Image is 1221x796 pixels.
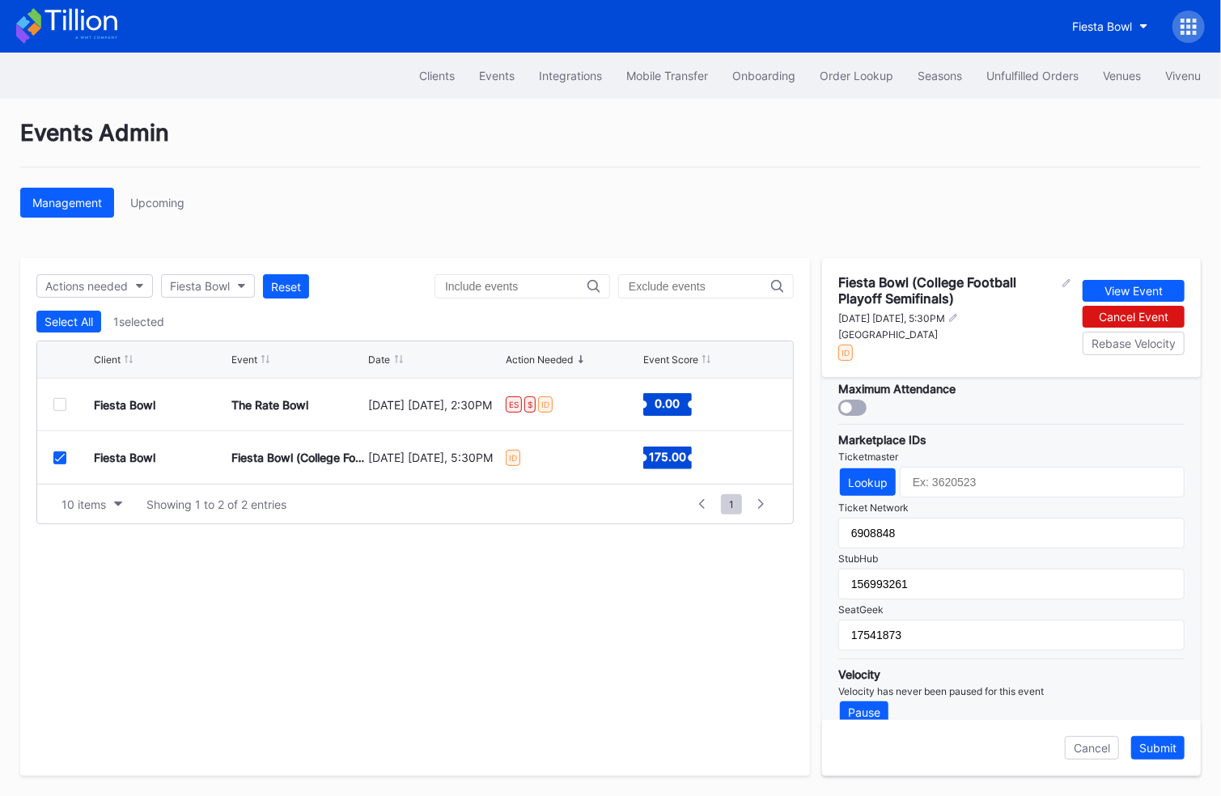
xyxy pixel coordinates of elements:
div: Vivenu [1165,69,1201,83]
div: [DATE] [DATE], 5:30PM [838,312,945,324]
div: Fiesta Bowl [1072,19,1132,33]
div: Seasons [918,69,962,83]
button: Fiesta Bowl [1060,11,1160,41]
button: Lookup [840,468,896,496]
div: Ticket Network [838,502,1185,514]
div: [GEOGRAPHIC_DATA] [838,328,1070,341]
text: 0.00 [655,396,680,410]
text: 175.00 [649,449,686,463]
div: Showing 1 to 2 of 2 entries [146,497,286,511]
div: Event Score [643,354,698,366]
div: Reset [271,280,301,294]
button: Pause [840,701,888,723]
div: View Event [1104,284,1163,298]
div: Actions needed [45,279,128,293]
button: Integrations [527,61,614,91]
button: Unfulfilled Orders [974,61,1091,91]
div: $ [524,396,536,413]
input: Ex: 5368256 [838,518,1185,548]
div: Lookup [848,476,888,489]
button: Select All [36,311,101,332]
button: 10 items [53,493,130,515]
div: Integrations [539,69,602,83]
div: Maximum Attendance [838,382,1185,396]
div: Management [32,196,102,210]
div: Date [369,354,391,366]
div: Clients [419,69,455,83]
button: Vivenu [1153,61,1213,91]
div: ID [506,450,520,466]
div: ES [506,396,522,413]
div: Fiesta Bowl (College Football Playoff Semifinals) [838,274,1058,307]
button: Events [467,61,527,91]
div: The Rate Bowl [231,398,308,412]
button: Reset [263,274,309,298]
button: Seasons [905,61,974,91]
div: Action Needed [506,354,573,366]
div: Cancel [1074,741,1110,755]
div: 1 selected [113,315,164,328]
div: StubHub [838,553,1185,565]
button: Actions needed [36,274,153,298]
button: Onboarding [720,61,808,91]
button: Management [20,188,114,218]
div: [DATE] [DATE], 5:30PM [369,451,502,464]
div: Marketplace IDs [838,433,1185,447]
div: 10 items [61,497,106,511]
input: Include events [445,280,587,293]
span: 1 [721,494,742,514]
div: Unfulfilled Orders [986,69,1079,83]
button: Cancel [1065,736,1119,760]
div: Pause [848,705,880,719]
button: Venues [1091,61,1153,91]
div: Venues [1103,69,1141,83]
div: Ticketmaster [838,451,1185,463]
button: Submit [1131,736,1185,760]
div: Event [231,354,257,366]
div: Onboarding [732,69,795,83]
input: Ex: 150471890 or 10277849 [838,569,1185,599]
div: Mobile Transfer [626,69,708,83]
div: Events [479,69,515,83]
div: Events Admin [20,119,1201,167]
button: Fiesta Bowl [161,274,255,298]
div: Fiesta Bowl [170,279,230,293]
div: ID [838,345,853,361]
div: Submit [1139,741,1176,755]
div: Fiesta Bowl [94,451,155,464]
button: View Event [1083,280,1185,302]
input: Ex: 5724669 [838,620,1185,650]
button: Upcoming [118,188,197,218]
div: SeatGeek [838,603,1185,616]
div: Fiesta Bowl [94,398,155,412]
div: ID [538,396,553,413]
div: Upcoming [130,196,184,210]
div: Cancel Event [1099,310,1168,324]
button: Mobile Transfer [614,61,720,91]
div: Velocity [838,667,1185,681]
div: Fiesta Bowl (College Football Playoff Semifinals) [231,451,365,464]
div: Select All [45,315,93,328]
div: Rebase Velocity [1092,337,1176,350]
button: Cancel Event [1083,306,1185,328]
div: Client [94,354,121,366]
div: Velocity has never been paused for this event [838,685,1185,697]
button: Clients [407,61,467,91]
input: Exclude events [629,280,771,293]
button: Order Lookup [808,61,905,91]
div: Order Lookup [820,69,893,83]
input: Ex: 3620523 [900,467,1185,497]
div: [DATE] [DATE], 2:30PM [369,398,502,412]
button: Rebase Velocity [1083,332,1185,355]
